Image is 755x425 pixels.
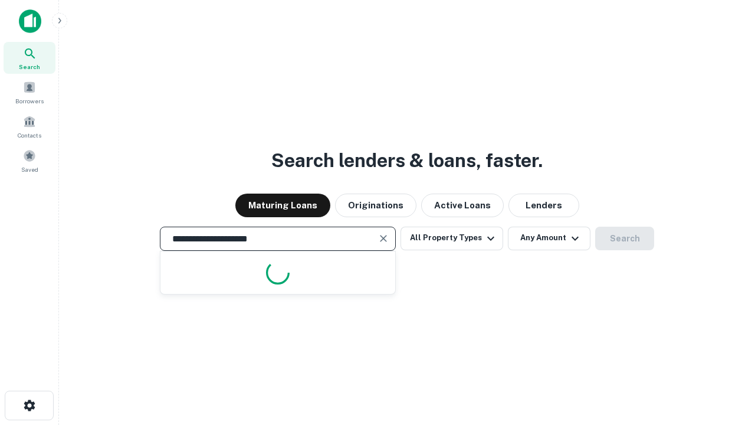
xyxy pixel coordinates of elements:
[4,76,55,108] a: Borrowers
[235,194,330,217] button: Maturing Loans
[508,194,579,217] button: Lenders
[4,145,55,176] a: Saved
[15,96,44,106] span: Borrowers
[508,227,590,250] button: Any Amount
[4,110,55,142] a: Contacts
[21,165,38,174] span: Saved
[401,227,503,250] button: All Property Types
[335,194,416,217] button: Originations
[18,130,41,140] span: Contacts
[375,230,392,247] button: Clear
[19,62,40,71] span: Search
[421,194,504,217] button: Active Loans
[19,9,41,33] img: capitalize-icon.png
[696,331,755,387] iframe: Chat Widget
[4,42,55,74] a: Search
[271,146,543,175] h3: Search lenders & loans, faster.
